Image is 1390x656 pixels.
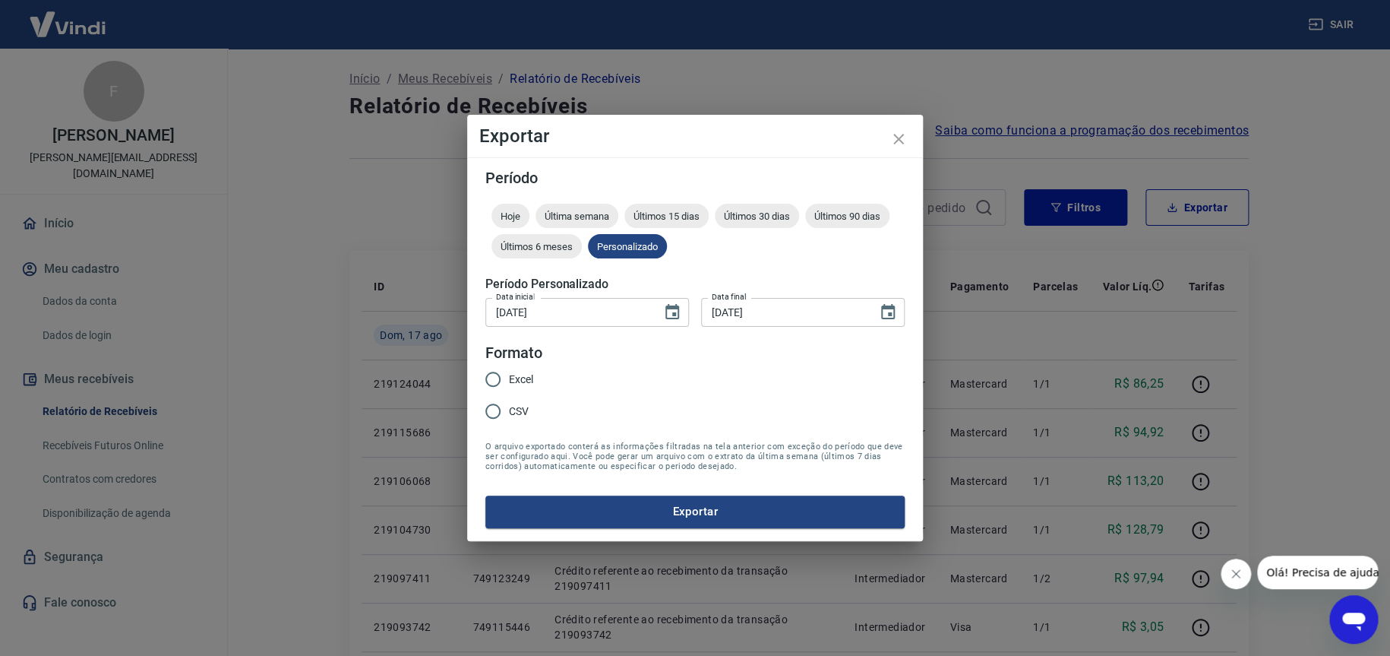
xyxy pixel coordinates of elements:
[873,297,903,328] button: Choose date, selected date is 17 de ago de 2025
[715,204,799,228] div: Últimos 30 dias
[805,211,889,222] span: Últimos 90 dias
[491,204,529,228] div: Hoje
[701,298,867,326] input: DD/MM/YYYY
[485,442,905,471] span: O arquivo exportado conterá as informações filtradas na tela anterior com exceção do período que ...
[588,241,667,252] span: Personalizado
[624,204,709,228] div: Últimos 15 dias
[485,298,651,326] input: DD/MM/YYYY
[485,170,905,185] h5: Período
[1221,559,1251,589] iframe: Fechar mensagem
[588,234,667,258] div: Personalizado
[496,291,535,303] label: Data inicial
[509,404,529,420] span: CSV
[715,211,799,222] span: Últimos 30 dias
[485,277,905,292] h5: Período Personalizado
[479,127,911,145] h4: Exportar
[657,297,687,328] button: Choose date, selected date is 15 de ago de 2025
[624,211,709,222] span: Últimos 15 dias
[535,211,618,222] span: Última semana
[491,234,582,258] div: Últimos 6 meses
[712,291,746,303] label: Data final
[1329,595,1378,644] iframe: Botão para abrir a janela de mensagens
[9,11,128,23] span: Olá! Precisa de ajuda?
[535,204,618,228] div: Última semana
[509,372,533,388] span: Excel
[491,211,529,222] span: Hoje
[1257,556,1378,589] iframe: Mensagem da empresa
[880,121,917,157] button: close
[485,342,542,364] legend: Formato
[485,496,905,528] button: Exportar
[805,204,889,228] div: Últimos 90 dias
[491,241,582,252] span: Últimos 6 meses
